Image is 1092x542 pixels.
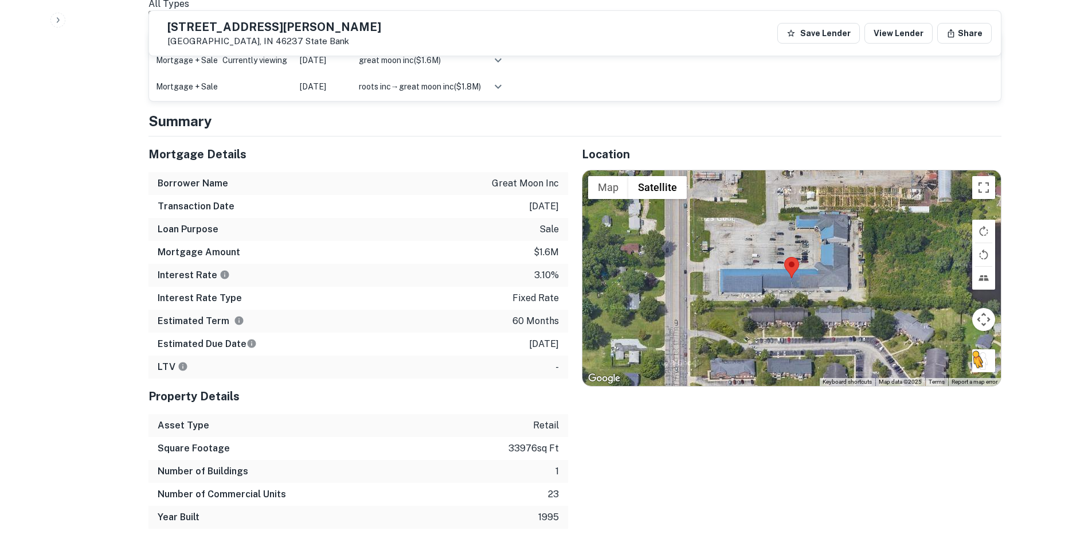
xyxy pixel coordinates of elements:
h5: [STREET_ADDRESS][PERSON_NAME] [167,21,381,33]
h6: Asset Type [158,419,209,432]
a: View Lender [864,23,933,44]
button: Share [937,23,992,44]
h6: Interest Rate [158,268,230,282]
p: sale [539,223,559,236]
button: Rotate map clockwise [972,220,995,243]
svg: Estimate is based on a standard schedule for this type of loan. [246,338,257,349]
span: ($ 1.8M ) [454,82,481,91]
svg: The interest rates displayed on the website are for informational purposes only and may be report... [220,270,230,280]
p: 23 [548,488,559,501]
h6: Mortgage Amount [158,245,240,259]
h6: LTV [158,360,188,374]
a: State Bank [306,36,349,46]
span: Map data ©2025 [879,379,922,385]
a: Terms (opens in new tab) [929,379,945,385]
p: retail [533,419,559,432]
button: Rotate map counterclockwise [972,243,995,266]
p: [DATE] [529,200,559,213]
h6: Estimated Due Date [158,337,257,351]
p: [DATE] [529,337,559,351]
button: Map camera controls [972,308,995,331]
p: fixed rate [512,291,559,305]
p: - [555,360,559,374]
svg: LTVs displayed on the website are for informational purposes only and may be reported incorrectly... [178,361,188,372]
h6: Interest Rate Type [158,291,242,305]
button: Tilt map [972,267,995,290]
button: Show street map [588,176,628,199]
td: [DATE] [294,75,352,99]
p: 1 [555,465,559,478]
span: ($ 1.6M ) [414,56,441,65]
h4: Summary [148,111,1001,131]
h5: Property Details [148,388,568,405]
h6: Square Footage [158,442,230,455]
button: expand row [488,50,508,70]
svg: Term is based on a standard schedule for this type of loan. [234,315,244,326]
h6: Estimated Term [158,314,244,328]
p: 1995 [538,510,559,524]
a: Open this area in Google Maps (opens a new window) [585,371,623,386]
button: Keyboard shortcuts [823,378,872,386]
button: expand row [488,77,508,96]
h6: Transaction Date [158,200,234,213]
div: → [359,80,481,93]
a: Report a map error [952,379,997,385]
p: $1.6m [534,245,559,259]
h5: Location [582,146,1001,163]
p: great moon inc [492,177,559,190]
button: Save Lender [777,23,860,44]
p: 60 months [512,314,559,328]
h6: Borrower Name [158,177,228,190]
button: Show satellite imagery [628,176,687,199]
p: 33976 sq ft [508,442,559,455]
iframe: Chat Widget [1035,450,1092,505]
h5: Mortgage Details [148,146,568,163]
h6: Number of Commercial Units [158,488,286,501]
span: Currently viewing [222,54,287,67]
button: Toggle fullscreen view [972,176,995,199]
p: [GEOGRAPHIC_DATA], IN 46237 [167,36,381,46]
p: 3.10% [534,268,559,282]
span: great moon inc [399,82,454,91]
td: [DATE] [294,48,352,72]
h6: Year Built [158,510,199,524]
h6: Number of Buildings [158,465,248,478]
span: Mortgage + Sale [156,56,218,65]
h6: Loan Purpose [158,223,218,236]
span: Mortgage + Sale [156,82,218,91]
span: roots inc [359,82,391,91]
button: Drag Pegman onto the map to open Street View [972,349,995,372]
span: great moon inc [359,56,414,65]
img: Google [585,371,623,386]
